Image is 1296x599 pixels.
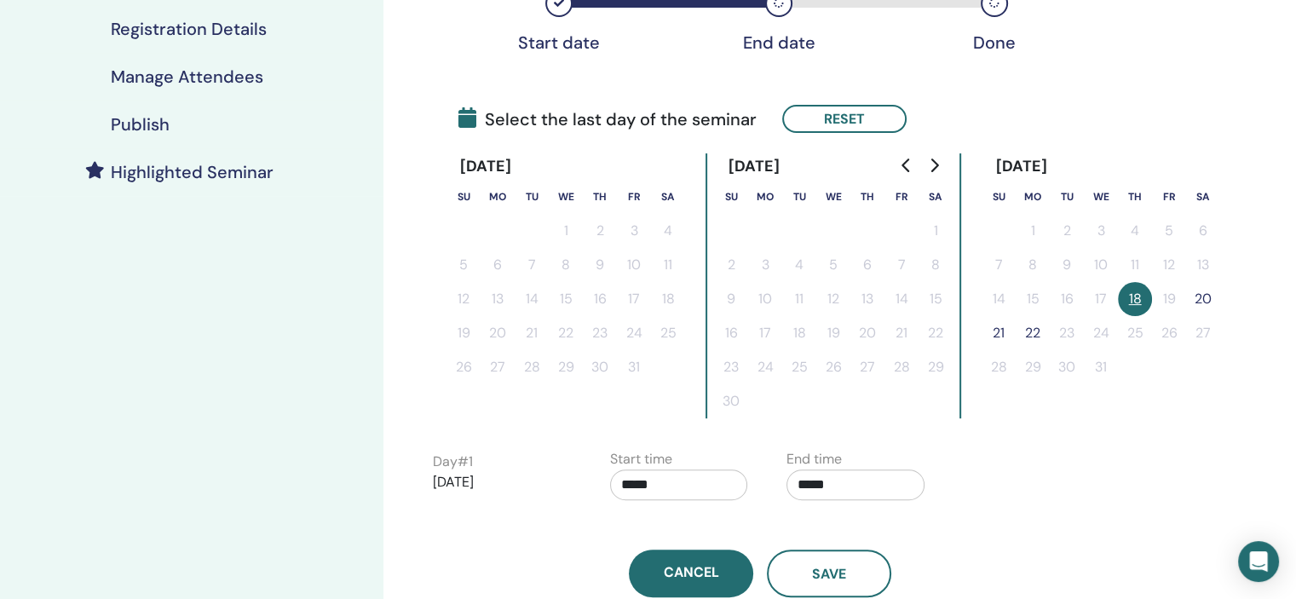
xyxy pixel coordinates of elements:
button: 27 [850,350,884,384]
button: 6 [481,248,515,282]
button: 13 [1186,248,1220,282]
div: [DATE] [446,153,526,180]
th: Monday [481,180,515,214]
span: Save [812,565,846,583]
button: 20 [850,316,884,350]
button: 1 [919,214,953,248]
th: Monday [748,180,782,214]
button: 12 [446,282,481,316]
button: 10 [1084,248,1118,282]
button: 21 [515,316,549,350]
button: 25 [651,316,685,350]
button: 4 [782,248,816,282]
button: 4 [651,214,685,248]
button: 24 [748,350,782,384]
th: Monday [1016,180,1050,214]
th: Sunday [446,180,481,214]
button: 26 [816,350,850,384]
button: Save [767,550,891,597]
p: [DATE] [433,472,571,492]
div: [DATE] [714,153,793,180]
button: 21 [982,316,1016,350]
button: 26 [1152,316,1186,350]
h4: Registration Details [111,19,267,39]
button: 30 [583,350,617,384]
div: Open Intercom Messenger [1238,541,1279,582]
button: 14 [515,282,549,316]
th: Thursday [583,180,617,214]
h4: Manage Attendees [111,66,263,87]
th: Tuesday [515,180,549,214]
button: 6 [850,248,884,282]
button: 29 [919,350,953,384]
button: 2 [714,248,748,282]
h4: Highlighted Seminar [111,162,274,182]
th: Wednesday [549,180,583,214]
th: Saturday [1186,180,1220,214]
button: 18 [651,282,685,316]
button: 5 [816,248,850,282]
button: 10 [748,282,782,316]
button: 15 [919,282,953,316]
button: 24 [1084,316,1118,350]
button: 8 [919,248,953,282]
button: 20 [481,316,515,350]
button: 23 [1050,316,1084,350]
button: 6 [1186,214,1220,248]
button: 15 [549,282,583,316]
button: 23 [583,316,617,350]
button: 1 [1016,214,1050,248]
button: 3 [1084,214,1118,248]
button: 24 [617,316,651,350]
button: 16 [583,282,617,316]
button: 1 [549,214,583,248]
button: 11 [782,282,816,316]
button: 12 [1152,248,1186,282]
button: 11 [651,248,685,282]
button: 22 [549,316,583,350]
button: 7 [982,248,1016,282]
button: 31 [1084,350,1118,384]
button: Go to next month [920,148,948,182]
button: 7 [884,248,919,282]
button: 10 [617,248,651,282]
th: Thursday [850,180,884,214]
button: 29 [549,350,583,384]
th: Friday [617,180,651,214]
button: 2 [1050,214,1084,248]
span: Cancel [664,563,719,581]
button: 23 [714,350,748,384]
button: 11 [1118,248,1152,282]
button: 22 [1016,316,1050,350]
button: 27 [481,350,515,384]
button: 19 [1152,282,1186,316]
button: 27 [1186,316,1220,350]
button: 14 [884,282,919,316]
button: 2 [583,214,617,248]
button: 17 [1084,282,1118,316]
th: Saturday [919,180,953,214]
button: 18 [782,316,816,350]
th: Sunday [982,180,1016,214]
button: Go to previous month [893,148,920,182]
button: 9 [583,248,617,282]
button: 8 [549,248,583,282]
button: 19 [446,316,481,350]
label: Day # 1 [433,452,473,472]
div: Done [952,32,1037,53]
button: 5 [1152,214,1186,248]
th: Tuesday [782,180,816,214]
div: End date [736,32,821,53]
button: 13 [481,282,515,316]
button: Reset [782,105,907,133]
button: 4 [1118,214,1152,248]
button: 7 [515,248,549,282]
button: 21 [884,316,919,350]
button: 9 [714,282,748,316]
button: 30 [714,384,748,418]
button: 17 [617,282,651,316]
button: 28 [515,350,549,384]
button: 13 [850,282,884,316]
button: 20 [1186,282,1220,316]
th: Saturday [651,180,685,214]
